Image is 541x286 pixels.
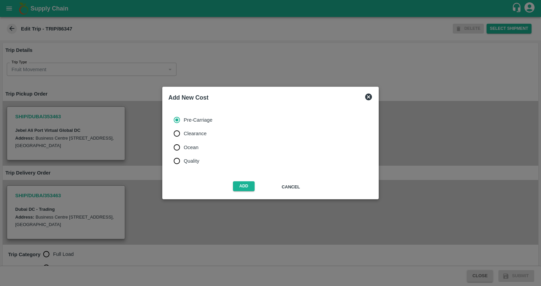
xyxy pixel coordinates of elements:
[174,113,218,168] div: cost_type
[276,181,305,193] button: Cancel
[233,181,255,191] button: Add
[184,116,212,124] span: Pre-Carriage
[184,157,199,165] span: Quality
[184,130,207,137] span: Clearance
[184,144,198,151] span: Ocean
[168,94,209,101] b: Add New Cost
